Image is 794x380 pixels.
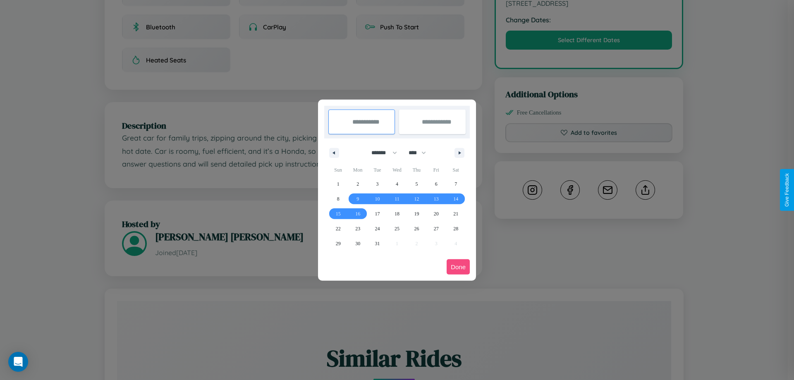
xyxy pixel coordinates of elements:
span: 13 [434,191,439,206]
span: 12 [414,191,419,206]
span: 5 [415,177,418,191]
button: Done [447,259,470,275]
button: 27 [426,221,446,236]
span: 30 [355,236,360,251]
button: 3 [368,177,387,191]
span: 8 [337,191,340,206]
button: 9 [348,191,367,206]
span: 2 [356,177,359,191]
div: Give Feedback [784,173,790,207]
button: 31 [368,236,387,251]
button: 15 [328,206,348,221]
span: Tue [368,163,387,177]
button: 13 [426,191,446,206]
span: Sun [328,163,348,177]
button: 22 [328,221,348,236]
button: 12 [407,191,426,206]
button: 28 [446,221,466,236]
span: 22 [336,221,341,236]
button: 20 [426,206,446,221]
button: 6 [426,177,446,191]
span: 14 [453,191,458,206]
span: 21 [453,206,458,221]
span: 16 [355,206,360,221]
span: 26 [414,221,419,236]
span: Thu [407,163,426,177]
span: 6 [435,177,438,191]
span: 3 [376,177,379,191]
span: 4 [396,177,398,191]
div: Open Intercom Messenger [8,352,28,372]
span: 18 [395,206,399,221]
button: 1 [328,177,348,191]
button: 24 [368,221,387,236]
span: 19 [414,206,419,221]
button: 29 [328,236,348,251]
span: 15 [336,206,341,221]
span: 1 [337,177,340,191]
span: 29 [336,236,341,251]
button: 11 [387,191,407,206]
span: 23 [355,221,360,236]
button: 14 [446,191,466,206]
span: 27 [434,221,439,236]
span: 10 [375,191,380,206]
button: 4 [387,177,407,191]
button: 30 [348,236,367,251]
button: 23 [348,221,367,236]
span: 25 [395,221,399,236]
button: 18 [387,206,407,221]
button: 25 [387,221,407,236]
button: 5 [407,177,426,191]
button: 21 [446,206,466,221]
button: 10 [368,191,387,206]
span: 9 [356,191,359,206]
span: Fri [426,163,446,177]
span: Wed [387,163,407,177]
span: Sat [446,163,466,177]
span: 17 [375,206,380,221]
span: 28 [453,221,458,236]
button: 7 [446,177,466,191]
span: 20 [434,206,439,221]
span: 24 [375,221,380,236]
button: 17 [368,206,387,221]
button: 8 [328,191,348,206]
button: 2 [348,177,367,191]
span: 31 [375,236,380,251]
button: 19 [407,206,426,221]
button: 26 [407,221,426,236]
span: Mon [348,163,367,177]
button: 16 [348,206,367,221]
span: 11 [395,191,399,206]
span: 7 [454,177,457,191]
